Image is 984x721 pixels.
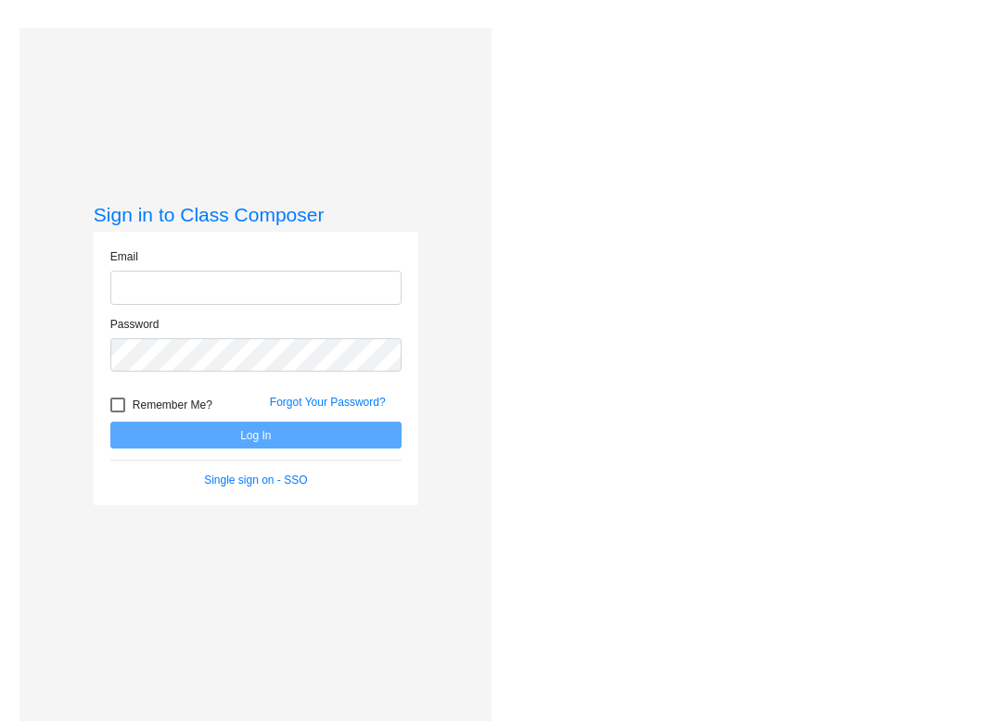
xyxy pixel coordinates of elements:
[110,316,160,333] label: Password
[270,396,386,409] a: Forgot Your Password?
[204,474,307,487] a: Single sign on - SSO
[133,394,212,416] span: Remember Me?
[110,248,138,265] label: Email
[110,422,402,449] button: Log In
[94,203,418,226] h3: Sign in to Class Composer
